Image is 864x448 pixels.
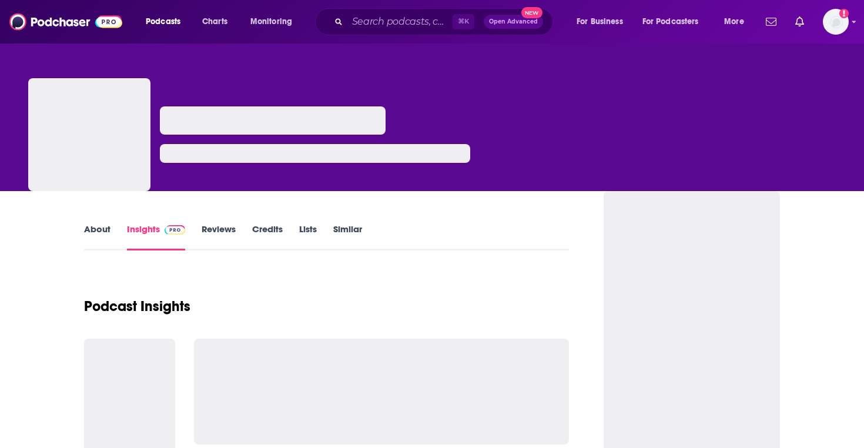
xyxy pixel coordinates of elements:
img: User Profile [823,9,849,35]
button: open menu [242,12,307,31]
img: Podchaser - Follow, Share and Rate Podcasts [9,11,122,33]
a: Lists [299,223,317,250]
button: Show profile menu [823,9,849,35]
button: open menu [138,12,196,31]
a: Show notifications dropdown [761,12,781,32]
a: About [84,223,110,250]
input: Search podcasts, credits, & more... [347,12,453,31]
span: New [521,7,542,18]
span: Monitoring [250,14,292,30]
button: open menu [635,12,716,31]
svg: Add a profile image [839,9,849,18]
span: For Podcasters [642,14,699,30]
h1: Podcast Insights [84,297,190,315]
button: Open AdvancedNew [484,15,543,29]
a: Credits [252,223,283,250]
span: Open Advanced [489,19,538,25]
a: Charts [195,12,235,31]
span: Charts [202,14,227,30]
button: open menu [568,12,638,31]
span: For Business [577,14,623,30]
span: Logged in as KTMSseat4 [823,9,849,35]
img: Podchaser Pro [165,225,185,235]
a: Show notifications dropdown [791,12,809,32]
a: Reviews [202,223,236,250]
button: open menu [716,12,759,31]
a: Similar [333,223,362,250]
span: ⌘ K [453,14,474,29]
span: Podcasts [146,14,180,30]
div: Search podcasts, credits, & more... [326,8,564,35]
span: More [724,14,744,30]
a: InsightsPodchaser Pro [127,223,185,250]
